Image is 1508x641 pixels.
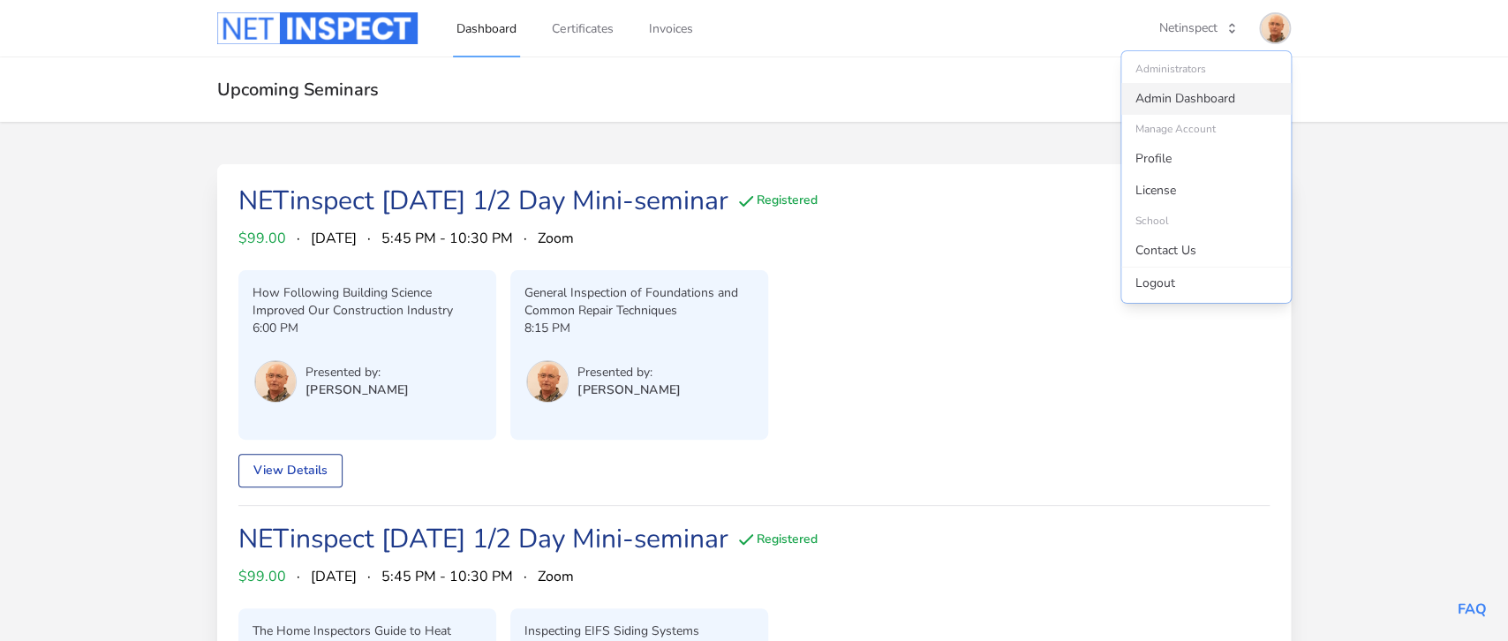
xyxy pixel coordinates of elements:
p: Presented by: [577,364,682,381]
p: 8:15 PM [524,320,754,337]
a: Profile [1121,143,1291,175]
span: · [367,228,371,249]
button: User menu [524,358,570,404]
button: User menu [253,358,298,404]
img: Tom Sherman [254,360,297,403]
p: [PERSON_NAME] [305,381,410,399]
div: School [1121,207,1291,235]
span: · [297,566,300,587]
a: FAQ [1458,600,1487,619]
a: Logout [1121,268,1291,299]
a: View Details [238,454,343,487]
h2: Upcoming Seminars [217,79,1291,101]
img: Tom Sherman [526,360,569,403]
span: Zoom [538,228,574,249]
p: [PERSON_NAME] [577,381,682,399]
div: Registered [735,191,818,212]
div: Registered [735,529,818,550]
span: · [524,566,527,587]
p: How Following Building Science Improved Our Construction Industry [253,284,482,320]
span: · [524,228,527,249]
div: Manage Account [1121,115,1291,143]
p: 6:00 PM [253,320,482,337]
span: 5:45 PM - 10:30 PM [381,228,513,249]
img: Logo [217,12,418,44]
p: Presented by: [305,364,410,381]
span: [DATE] [311,566,357,587]
span: · [367,566,371,587]
a: License [1121,175,1291,207]
p: Inspecting EIFS Siding Systems [524,622,754,640]
span: $99.00 [238,566,286,587]
div: Administrators [1121,55,1291,83]
button: Netinspect [1148,13,1248,43]
a: NETinspect [DATE] 1/2 Day Mini-seminar [238,521,728,557]
span: $99.00 [238,228,286,249]
a: Contact Us [1121,235,1291,267]
a: Admin Dashboard [1121,83,1291,115]
span: Zoom [538,566,574,587]
span: [DATE] [311,228,357,249]
a: NETinspect [DATE] 1/2 Day Mini-seminar [238,183,728,219]
span: · [297,228,300,249]
span: 5:45 PM - 10:30 PM [381,566,513,587]
img: Tom Sherman [1261,14,1289,42]
p: General Inspection of Foundations and Common Repair Techniques [524,284,754,320]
